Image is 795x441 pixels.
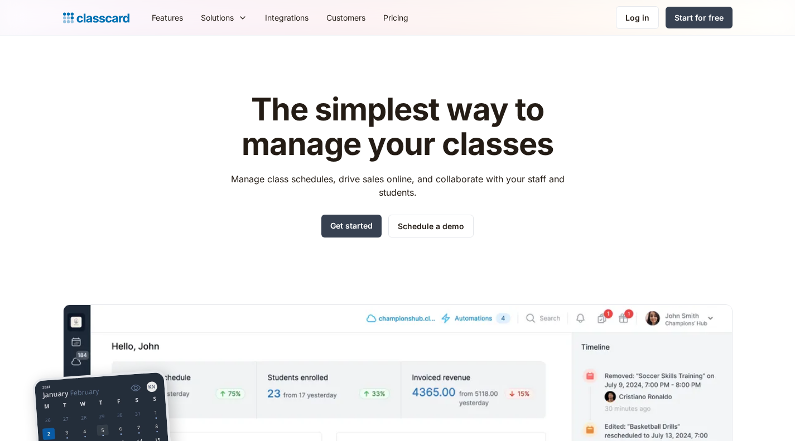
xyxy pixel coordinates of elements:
h1: The simplest way to manage your classes [220,93,575,161]
a: Start for free [666,7,733,28]
a: Schedule a demo [388,215,474,238]
a: Get started [321,215,382,238]
div: Solutions [201,12,234,23]
div: Solutions [192,5,256,30]
a: Features [143,5,192,30]
div: Start for free [674,12,724,23]
a: Integrations [256,5,317,30]
a: home [63,10,129,26]
a: Pricing [374,5,417,30]
div: Log in [625,12,649,23]
p: Manage class schedules, drive sales online, and collaborate with your staff and students. [220,172,575,199]
a: Customers [317,5,374,30]
a: Log in [616,6,659,29]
